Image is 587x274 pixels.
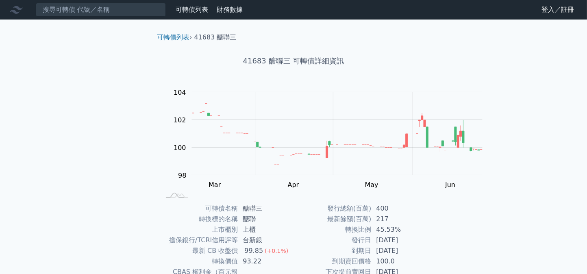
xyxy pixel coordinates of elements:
tspan: 104 [174,89,186,96]
div: 99.85 [243,246,265,256]
a: 財務數據 [217,6,243,13]
h1: 41683 醣聯三 可轉債詳細資訊 [150,55,437,67]
td: 醣聯三 [238,203,293,214]
tspan: 98 [178,172,186,179]
td: 轉換標的名稱 [160,214,238,224]
td: 到期日 [293,246,371,256]
td: 轉換比例 [293,224,371,235]
td: 400 [371,203,427,214]
td: 最新餘額(百萬) [293,214,371,224]
input: 搜尋可轉債 代號／名稱 [36,3,166,17]
li: 41683 醣聯三 [194,33,237,42]
g: Chart [170,89,495,189]
td: 上市櫃別 [160,224,238,235]
a: 可轉債列表 [176,6,208,13]
td: 擔保銀行/TCRI信用評等 [160,235,238,246]
td: 最新 CB 收盤價 [160,246,238,256]
li: › [157,33,192,42]
a: 可轉債列表 [157,33,189,41]
a: 登入／註冊 [535,3,580,16]
div: 聊天小工具 [546,235,587,274]
td: 轉換價值 [160,256,238,267]
span: (+0.1%) [265,248,288,254]
td: 217 [371,214,427,224]
td: [DATE] [371,246,427,256]
td: 醣聯 [238,214,293,224]
tspan: Mar [209,181,221,189]
td: 發行總額(百萬) [293,203,371,214]
td: 93.22 [238,256,293,267]
td: 發行日 [293,235,371,246]
td: 100.0 [371,256,427,267]
td: 到期賣回價格 [293,256,371,267]
tspan: 100 [174,144,186,152]
tspan: Jun [445,181,455,189]
td: [DATE] [371,235,427,246]
tspan: Apr [288,181,299,189]
tspan: May [365,181,378,189]
iframe: Chat Widget [546,235,587,274]
td: 台新銀 [238,235,293,246]
td: 45.53% [371,224,427,235]
td: 上櫃 [238,224,293,235]
tspan: 102 [174,116,186,124]
td: 可轉債名稱 [160,203,238,214]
